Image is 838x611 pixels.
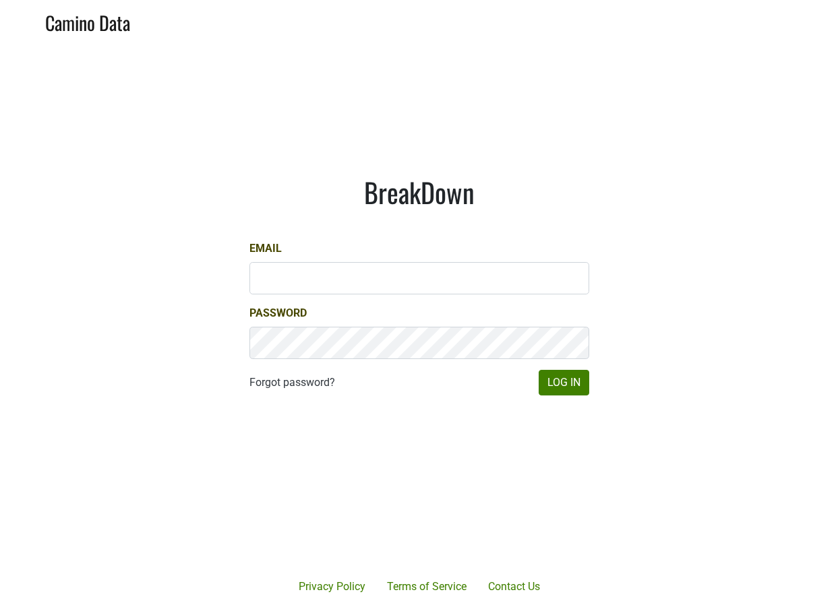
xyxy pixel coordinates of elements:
a: Camino Data [45,5,130,37]
h1: BreakDown [249,176,589,208]
a: Terms of Service [376,573,477,600]
a: Privacy Policy [288,573,376,600]
a: Contact Us [477,573,551,600]
label: Email [249,240,282,257]
a: Forgot password? [249,375,335,391]
button: Log In [539,370,589,395]
label: Password [249,305,307,321]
